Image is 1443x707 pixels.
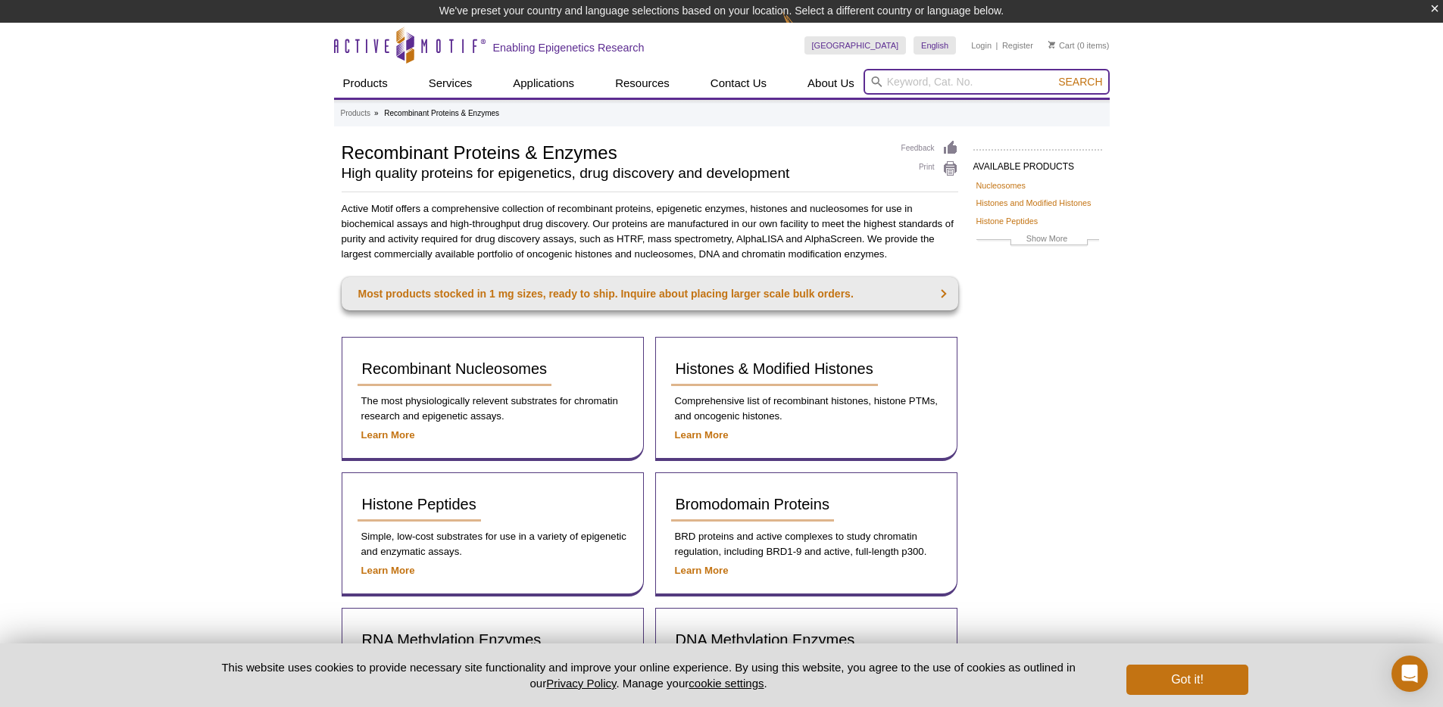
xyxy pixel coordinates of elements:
a: Histone Peptides [976,214,1039,228]
a: Learn More [361,429,415,441]
a: Histone Peptides [358,488,481,522]
li: | [996,36,998,55]
p: Simple, low-cost substrates for use in a variety of epigenetic and enzymatic assays. [358,529,628,559]
a: About Us [798,69,864,98]
button: cookie settings [689,677,764,690]
a: DNA Methylation Enzymes [671,624,860,657]
a: Learn More [675,565,729,576]
a: Register [1002,40,1033,51]
a: Cart [1048,40,1075,51]
span: Recombinant Nucleosomes [362,360,548,377]
a: Learn More [675,429,729,441]
span: Search [1058,76,1102,88]
a: Bromodomain Proteins [671,488,834,522]
a: Privacy Policy [546,677,616,690]
a: [GEOGRAPHIC_DATA] [804,36,907,55]
li: » [374,109,379,117]
a: Products [334,69,397,98]
a: Resources [606,69,679,98]
a: Recombinant Nucleosomes [358,353,552,386]
h2: AVAILABLE PRODUCTS [973,149,1102,176]
a: Contact Us [701,69,776,98]
a: Products [341,107,370,120]
a: English [914,36,956,55]
a: Learn More [361,565,415,576]
a: Applications [504,69,583,98]
p: Comprehensive list of recombinant histones, histone PTMs, and oncogenic histones. [671,394,942,424]
span: Histones & Modified Histones [676,360,873,377]
li: (0 items) [1048,36,1110,55]
h2: High quality proteins for epigenetics, drug discovery and development [342,167,886,180]
p: This website uses cookies to provide necessary site functionality and improve your online experie... [195,659,1102,691]
input: Keyword, Cat. No. [864,69,1110,95]
a: Histones & Modified Histones [671,353,878,386]
li: Recombinant Proteins & Enzymes [384,109,499,117]
p: BRD proteins and active complexes to study chromatin regulation, including BRD1-9 and active, ful... [671,529,942,559]
div: Open Intercom Messenger [1391,656,1428,692]
a: Most products stocked in 1 mg sizes, ready to ship. Inquire about placing larger scale bulk orders. [342,277,958,310]
h1: Recombinant Proteins & Enzymes [342,140,886,163]
p: Active Motif offers a comprehensive collection of recombinant proteins, epigenetic enzymes, histo... [342,201,958,262]
span: DNA Methylation Enzymes [676,631,855,648]
a: Histones and Modified Histones [976,196,1092,210]
button: Got it! [1126,665,1248,695]
img: Change Here [782,11,823,47]
a: Login [971,40,992,51]
span: RNA Methylation Enzymes [362,631,542,648]
p: The most physiologically relevent substrates for chromatin research and epigenetic assays. [358,394,628,424]
a: Print [901,160,958,177]
h2: Enabling Epigenetics Research [493,41,645,55]
a: Nucleosomes [976,179,1026,192]
a: RNA Methylation Enzymes [358,624,546,657]
span: Bromodomain Proteins [676,496,829,512]
img: Your Cart [1048,41,1055,48]
a: Show More [976,232,1099,249]
a: Feedback [901,140,958,157]
button: Search [1054,75,1107,89]
a: Services [420,69,482,98]
span: Histone Peptides [362,496,476,512]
